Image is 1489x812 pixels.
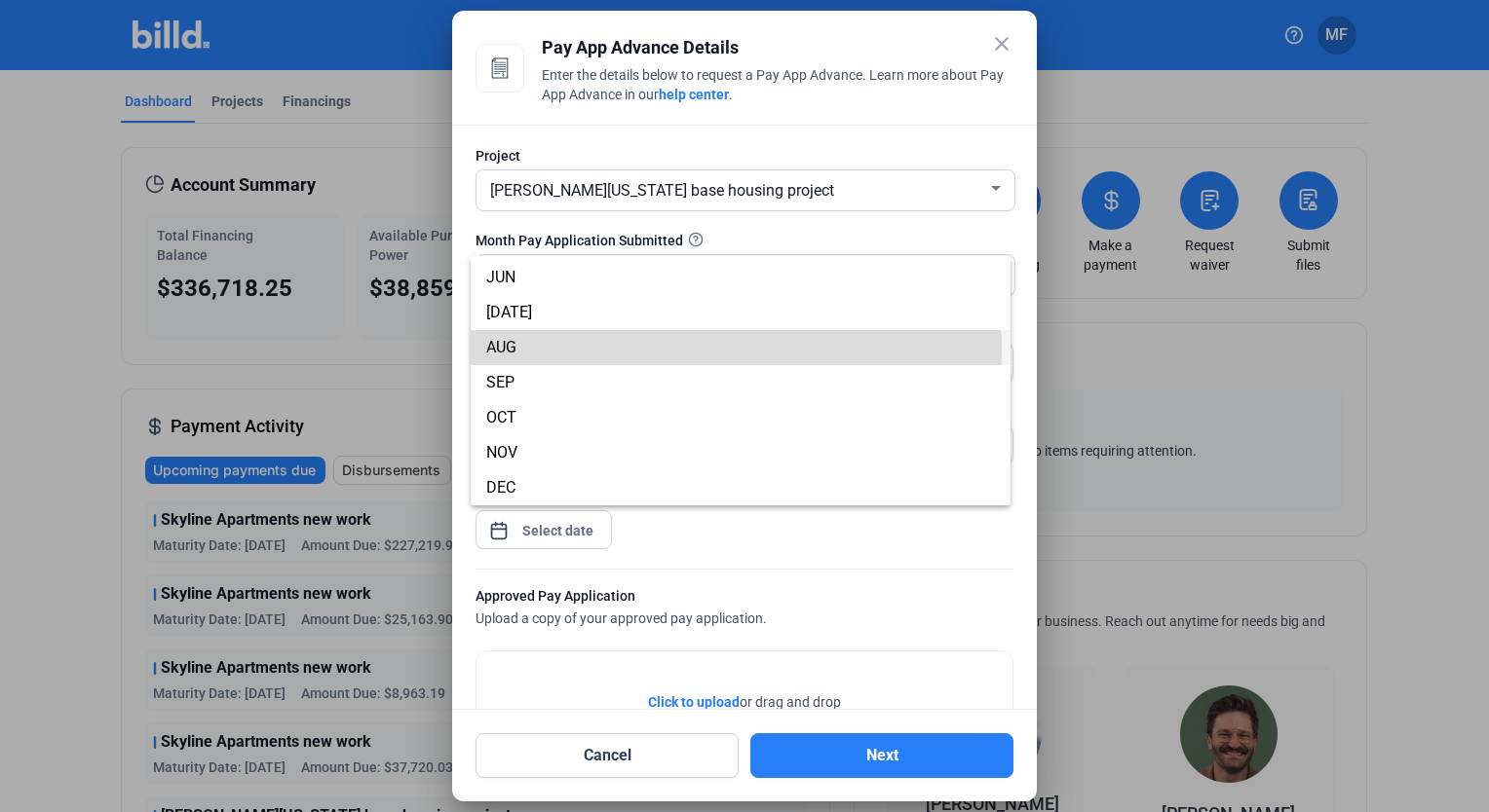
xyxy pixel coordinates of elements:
[486,408,516,426] span: OCT
[486,303,532,321] span: [DATE]
[486,478,515,497] span: DEC
[486,443,517,461] span: NOV
[486,373,515,391] span: SEP
[486,338,516,356] span: AUG
[486,268,515,286] span: JUN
